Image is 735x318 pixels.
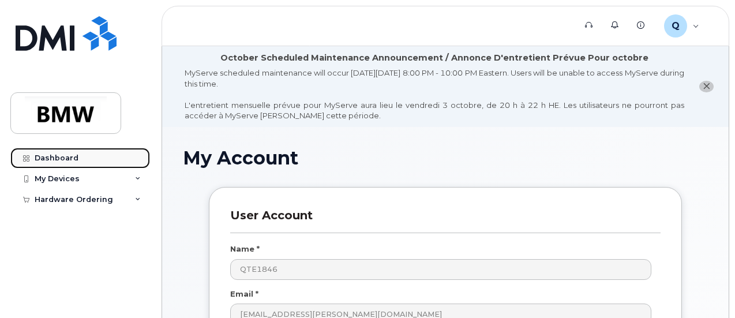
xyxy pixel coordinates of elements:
[230,289,258,300] label: Email *
[220,52,648,64] div: October Scheduled Maintenance Announcement / Annonce D'entretient Prévue Pour octobre
[185,68,684,121] div: MyServe scheduled maintenance will occur [DATE][DATE] 8:00 PM - 10:00 PM Eastern. Users will be u...
[183,148,708,168] h1: My Account
[230,244,260,255] label: Name *
[685,268,726,309] iframe: Messenger Launcher
[699,81,714,93] button: close notification
[230,208,661,233] h3: User Account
